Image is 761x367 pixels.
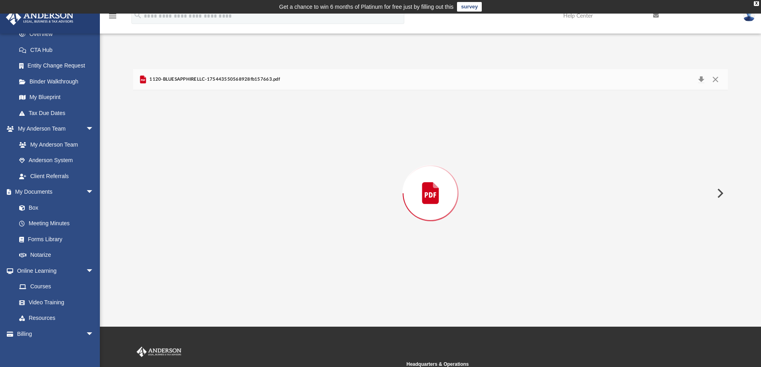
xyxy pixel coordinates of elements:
[11,294,98,310] a: Video Training
[135,347,183,357] img: Anderson Advisors Platinum Portal
[11,58,106,74] a: Entity Change Request
[11,42,106,58] a: CTA Hub
[11,200,98,216] a: Box
[711,182,728,204] button: Next File
[86,184,102,200] span: arrow_drop_down
[11,137,98,153] a: My Anderson Team
[11,73,106,89] a: Binder Walkthrough
[11,279,102,295] a: Courses
[11,105,106,121] a: Tax Due Dates
[108,11,117,21] i: menu
[86,121,102,137] span: arrow_drop_down
[11,216,102,232] a: Meeting Minutes
[6,184,102,200] a: My Documentsarrow_drop_down
[86,263,102,279] span: arrow_drop_down
[11,247,102,263] a: Notarize
[708,74,723,85] button: Close
[133,11,142,20] i: search
[108,15,117,21] a: menu
[694,74,708,85] button: Download
[11,231,98,247] a: Forms Library
[86,326,102,342] span: arrow_drop_down
[11,26,106,42] a: Overview
[457,2,482,12] a: survey
[6,263,102,279] a: Online Learningarrow_drop_down
[11,310,102,326] a: Resources
[4,10,76,25] img: Anderson Advisors Platinum Portal
[11,89,102,105] a: My Blueprint
[11,168,102,184] a: Client Referrals
[279,2,454,12] div: Get a chance to win 6 months of Platinum for free just by filling out this
[11,153,102,169] a: Anderson System
[6,121,102,137] a: My Anderson Teamarrow_drop_down
[754,1,759,6] div: close
[133,69,728,296] div: Preview
[743,10,755,22] img: User Pic
[148,76,280,83] span: 1120-BLUESAPPHIRELLC-175443550568928fb157663.pdf
[6,326,106,342] a: Billingarrow_drop_down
